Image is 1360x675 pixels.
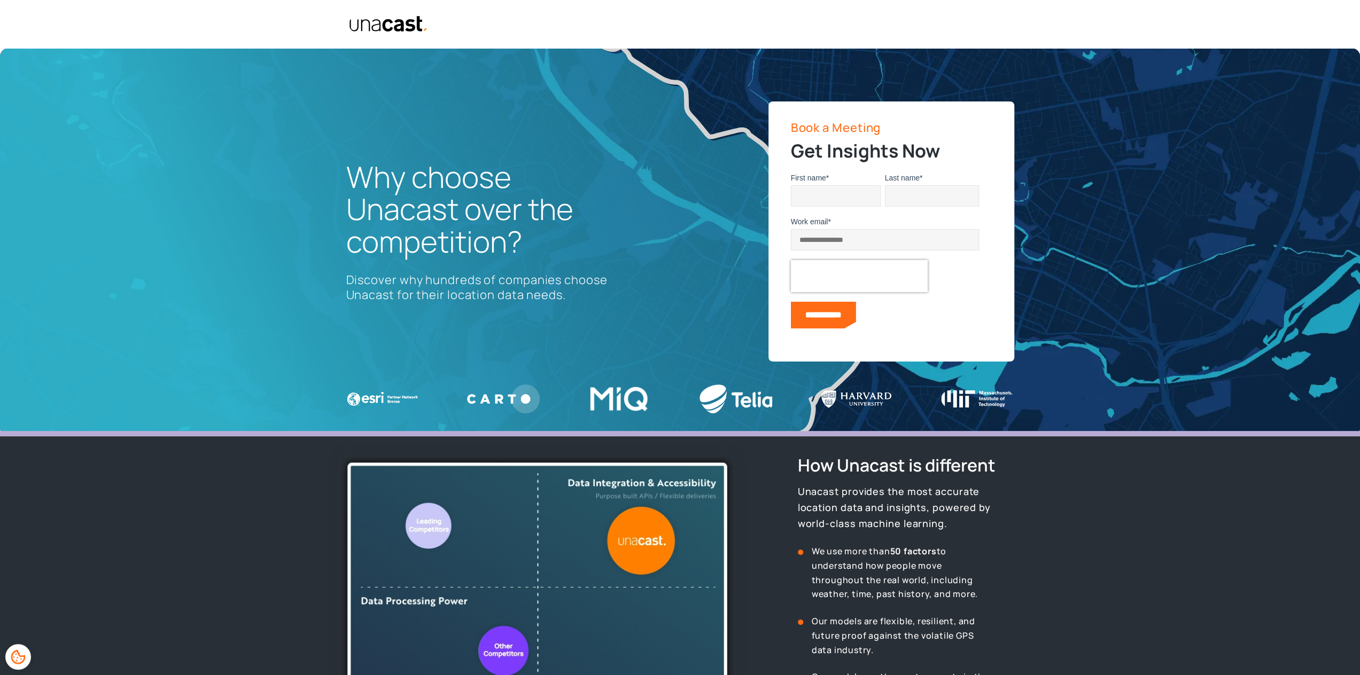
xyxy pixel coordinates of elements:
img: MIQ logo [588,384,651,413]
h1: Why choose Unacast over the competition? [346,161,613,258]
span: Last name [885,174,920,182]
img: Unacast text logo [349,15,429,33]
h2: How Unacast is different [798,453,1022,477]
p: Discover why hundreds of companies choose Unacast for their location data needs. [346,272,613,302]
div: Cookie Preferences [5,644,31,670]
img: Massachusetts Institute of Technology logo [941,390,1014,408]
span: First name [791,174,826,182]
a: home [344,15,429,33]
p: We use more than to understand how people move throughout the real world, including weather, time... [812,544,1001,601]
h2: Get Insights Now [791,139,985,162]
img: Telia logo [700,384,772,413]
p: Unacast provides the most accurate location data and insights, powered by world-class machine lea... [798,483,1022,531]
p: Book a Meeting [791,121,985,135]
img: Harvard U Logo WHITE [820,390,893,409]
img: Carto logo WHITE [467,384,540,413]
span: Work email [791,217,828,226]
iframe: reCAPTCHA [791,260,928,292]
img: ESRI Logo white [346,391,419,406]
p: Our models are flexible, resilient, and future proof against the volatile GPS data industry. [812,614,1001,657]
strong: 50 factors [890,545,936,557]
